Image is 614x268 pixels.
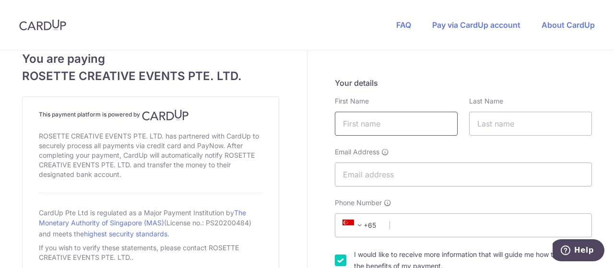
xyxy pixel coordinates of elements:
[39,241,262,264] div: If you wish to verify these statements, please contact ROSETTE CREATIVE EVENTS PTE. LTD..
[335,96,369,106] label: First Name
[340,220,383,231] span: +65
[39,129,262,181] div: ROSETTE CREATIVE EVENTS PTE. LTD. has partnered with CardUp to securely process all payments via ...
[84,230,167,238] a: highest security standards
[22,68,279,85] span: ROSETTE CREATIVE EVENTS PTE. LTD.
[19,19,66,31] img: CardUp
[542,20,595,30] a: About CardUp
[335,163,592,186] input: Email address
[39,205,262,241] div: CardUp Pte Ltd is regulated as a Major Payment Institution by (License no.: PS20200484) and meets...
[342,220,366,231] span: +65
[335,198,382,208] span: Phone Number
[335,112,458,136] input: First name
[39,109,262,121] h4: This payment platform is powered by
[553,239,604,263] iframe: Opens a widget where you can find more information
[335,147,379,157] span: Email Address
[335,77,592,89] h5: Your details
[22,50,279,68] span: You are paying
[142,109,189,121] img: CardUp
[469,96,503,106] label: Last Name
[432,20,520,30] a: Pay via CardUp account
[469,112,592,136] input: Last name
[396,20,411,30] a: FAQ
